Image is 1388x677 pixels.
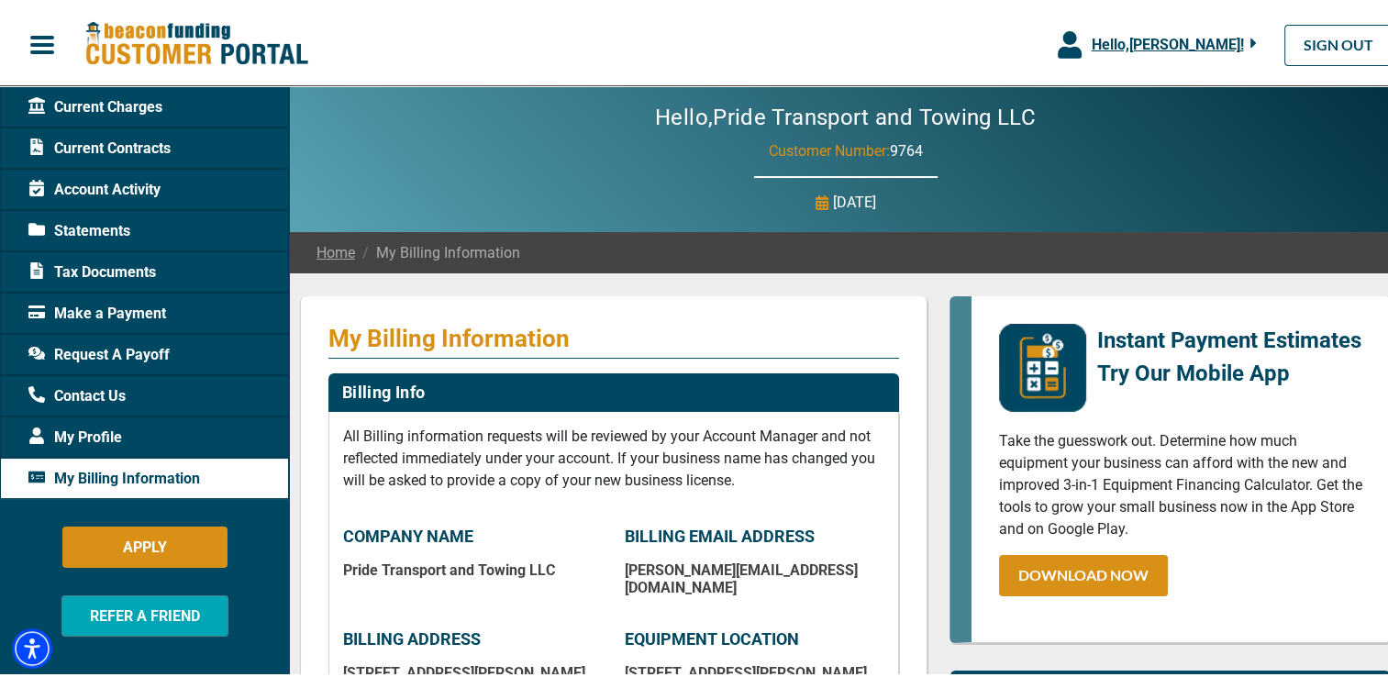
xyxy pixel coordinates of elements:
span: Current Charges [28,93,162,115]
span: My Profile [28,423,122,445]
span: Customer Number: [769,139,890,156]
p: EQUIPMENT LOCATION [625,626,884,646]
span: Statements [28,216,130,239]
p: Try Our Mobile App [1097,353,1361,386]
a: Home [316,239,355,261]
p: COMPANY NAME [343,523,603,543]
button: REFER A FRIEND [61,592,228,633]
p: BILLING EMAIL ADDRESS [625,523,884,543]
p: BILLING ADDRESS [343,626,603,646]
span: My Billing Information [28,464,200,486]
p: [DATE] [833,188,876,210]
p: My Billing Information [328,320,899,350]
span: Account Activity [28,175,161,197]
span: Hello, [PERSON_NAME] ! [1091,32,1243,50]
button: APPLY [62,523,228,564]
span: 9764 [890,139,923,156]
p: All Billing information requests will be reviewed by your Account Manager and not reflected immed... [343,422,884,488]
h2: Billing Info [342,379,425,399]
span: Tax Documents [28,258,156,280]
div: Accessibility Menu [12,625,52,665]
p: Instant Payment Estimates [1097,320,1361,353]
span: Current Contracts [28,134,171,156]
img: Beacon Funding Customer Portal Logo [84,17,308,64]
p: Pride Transport and Towing LLC [343,558,603,575]
span: Contact Us [28,382,126,404]
h2: Hello, Pride Transport and Towing LLC [600,101,1091,128]
span: Request A Payoff [28,340,170,362]
a: DOWNLOAD NOW [999,551,1168,593]
p: Take the guesswork out. Determine how much equipment your business can afford with the new and im... [999,427,1362,537]
img: mobile-app-logo.png [999,320,1086,408]
span: Make a Payment [28,299,166,321]
span: My Billing Information [355,239,520,261]
p: [PERSON_NAME][EMAIL_ADDRESS][DOMAIN_NAME] [625,558,884,593]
